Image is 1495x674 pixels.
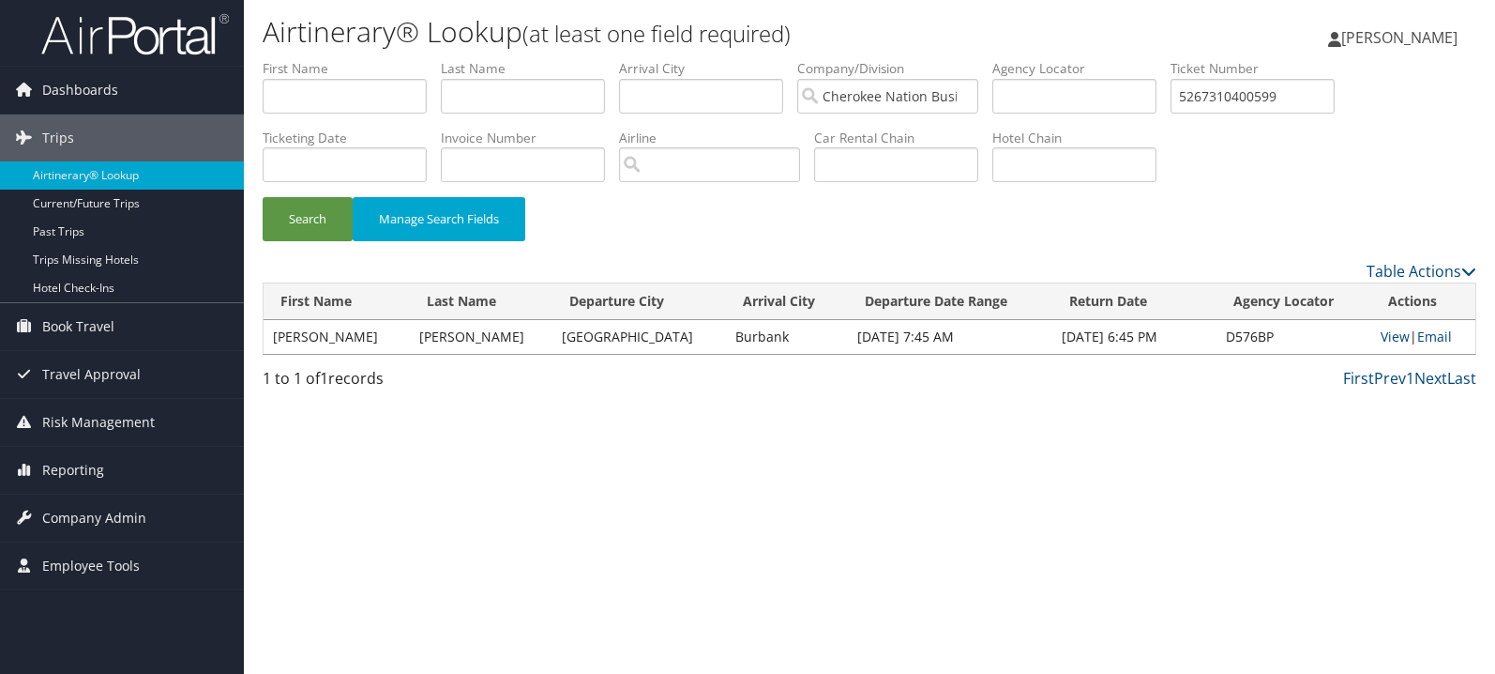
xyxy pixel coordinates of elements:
[1216,283,1371,320] th: Agency Locator: activate to sort column ascending
[410,320,552,354] td: [PERSON_NAME]
[264,283,410,320] th: First Name: activate to sort column ascending
[1371,320,1475,354] td: |
[797,59,992,78] label: Company/Division
[992,129,1170,147] label: Hotel Chain
[42,543,140,590] span: Employee Tools
[441,129,619,147] label: Invoice Number
[320,368,328,389] span: 1
[1371,283,1475,320] th: Actions
[1052,283,1216,320] th: Return Date: activate to sort column ascending
[1381,328,1410,345] a: View
[42,115,74,161] span: Trips
[410,283,552,320] th: Last Name: activate to sort column ascending
[619,129,814,147] label: Airline
[42,351,141,398] span: Travel Approval
[1341,27,1457,48] span: [PERSON_NAME]
[552,283,726,320] th: Departure City: activate to sort column ascending
[263,59,441,78] label: First Name
[522,18,791,49] small: (at least one field required)
[1367,261,1476,282] a: Table Actions
[552,320,726,354] td: [GEOGRAPHIC_DATA]
[42,447,104,494] span: Reporting
[814,129,992,147] label: Car Rental Chain
[263,367,545,399] div: 1 to 1 of records
[42,303,114,350] span: Book Travel
[263,12,1072,52] h1: Airtinerary® Lookup
[1216,320,1371,354] td: D576BP
[1374,368,1406,389] a: Prev
[42,399,155,446] span: Risk Management
[1447,368,1476,389] a: Last
[1170,59,1349,78] label: Ticket Number
[263,129,441,147] label: Ticketing Date
[726,320,848,354] td: Burbank
[992,59,1170,78] label: Agency Locator
[848,283,1052,320] th: Departure Date Range: activate to sort column ascending
[1328,9,1476,66] a: [PERSON_NAME]
[1052,320,1216,354] td: [DATE] 6:45 PM
[619,59,797,78] label: Arrival City
[1406,368,1414,389] a: 1
[848,320,1052,354] td: [DATE] 7:45 AM
[1417,328,1452,345] a: Email
[263,197,353,241] button: Search
[441,59,619,78] label: Last Name
[41,12,229,56] img: airportal-logo.png
[42,495,146,542] span: Company Admin
[264,320,410,354] td: [PERSON_NAME]
[726,283,848,320] th: Arrival City: activate to sort column ascending
[353,197,525,241] button: Manage Search Fields
[1414,368,1447,389] a: Next
[1343,368,1374,389] a: First
[42,67,118,114] span: Dashboards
